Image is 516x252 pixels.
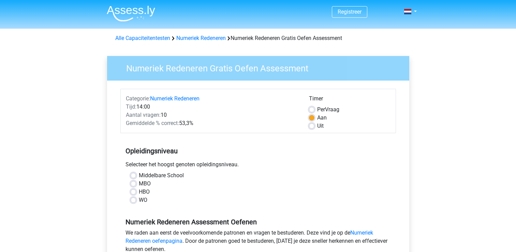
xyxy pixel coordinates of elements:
h3: Numeriek Redeneren Gratis Oefen Assessment [118,60,404,74]
h5: Numeriek Redeneren Assessment Oefenen [126,218,391,226]
span: Aantal vragen: [126,112,161,118]
label: Vraag [317,106,339,114]
a: Alle Capaciteitentesten [115,35,170,41]
span: Tijd: [126,103,136,110]
a: Numeriek Redeneren [176,35,226,41]
div: Numeriek Redeneren Gratis Oefen Assessment [113,34,404,42]
a: Numeriek Redeneren oefenpagina [126,229,373,244]
label: WO [139,196,147,204]
div: Timer [309,95,390,106]
div: 14:00 [121,103,304,111]
label: HBO [139,188,150,196]
div: Selecteer het hoogst genoten opleidingsniveau. [120,160,396,171]
label: Middelbare School [139,171,184,180]
label: MBO [139,180,151,188]
label: Aan [317,114,327,122]
span: Gemiddelde % correct: [126,120,179,126]
div: 10 [121,111,304,119]
h5: Opleidingsniveau [126,144,391,158]
a: Registreer [338,9,362,15]
a: Numeriek Redeneren [150,95,200,102]
label: Uit [317,122,324,130]
div: 53,3% [121,119,304,127]
img: Assessly [107,5,155,22]
span: Categorie: [126,95,150,102]
span: Per [317,106,325,113]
